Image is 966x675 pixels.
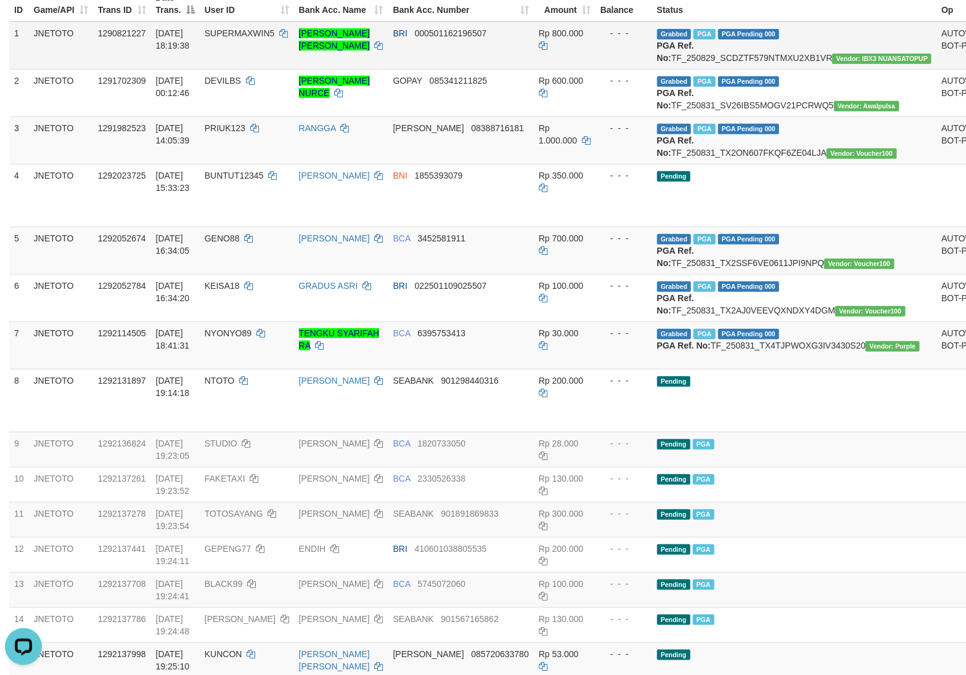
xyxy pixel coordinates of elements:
span: Vendor URL: https://trx2.1velocity.biz [827,148,896,159]
td: JNETOTO [29,369,93,432]
td: 4 [9,164,29,227]
a: [PERSON_NAME] [299,579,370,589]
span: Rp 300.000 [539,509,583,519]
td: 2 [9,69,29,116]
a: [PERSON_NAME] [PERSON_NAME] [299,28,370,51]
div: - - - [600,578,647,590]
span: Rp 53.000 [539,649,579,659]
span: 1292136824 [98,439,146,448]
span: Copy 1855393079 to clipboard [415,171,463,180]
span: Vendor URL: https://trx4.1velocity.biz [866,341,919,352]
span: Grabbed [657,281,692,292]
div: - - - [600,75,647,87]
td: TF_250831_TX2SSF6VE0611JPI9NPQ [652,227,937,274]
span: Vendor URL: https://secure13.1velocity.biz [832,54,931,64]
span: 1292114505 [98,328,146,338]
span: Pending [657,650,690,660]
a: TENGKU SYARIFAH RA [299,328,379,350]
span: [DATE] 16:34:05 [156,233,190,256]
span: Rp 130.000 [539,474,583,483]
span: KEISA18 [205,281,240,291]
td: TF_250831_TX2AJ0VEEVQXNDXY4DGM [652,274,937,321]
span: NYONYO89 [205,328,252,338]
a: [PERSON_NAME] [299,233,370,243]
span: [DATE] 19:24:41 [156,579,190,601]
td: 6 [9,274,29,321]
span: Pending [657,544,690,555]
span: Marked by auofahmi [694,329,715,339]
span: Copy 08388716181 to clipboard [472,123,525,133]
span: Copy 000501162196507 to clipboard [415,28,487,38]
span: Vendor URL: https://trx2.1velocity.biz [835,306,905,317]
span: STUDIO [205,439,237,448]
span: [DATE] 19:25:10 [156,649,190,671]
span: BCA [393,439,411,448]
a: [PERSON_NAME] NURCE [299,76,370,98]
span: PGA Pending [718,234,780,245]
span: Pending [657,474,690,485]
a: [PERSON_NAME] [PERSON_NAME] [299,649,370,671]
span: GOPAY [393,76,422,86]
span: Copy 901891869833 to clipboard [441,509,499,519]
span: 1292137708 [98,579,146,589]
b: PGA Ref. No: [657,41,694,63]
span: [PERSON_NAME] [393,649,464,659]
td: JNETOTO [29,321,93,369]
span: BLACK99 [205,579,242,589]
span: Pending [657,439,690,450]
td: 3 [9,116,29,164]
span: SEABANK [393,376,434,386]
td: 5 [9,227,29,274]
span: PGA Pending [718,29,780,39]
span: Copy 6395753413 to clipboard [417,328,465,338]
td: 9 [9,432,29,467]
div: - - - [600,122,647,134]
td: JNETOTO [29,467,93,502]
a: [PERSON_NAME] [299,171,370,180]
span: Pending [657,615,690,625]
span: 1292137261 [98,474,146,483]
span: Pending [657,171,690,182]
span: [DATE] 19:24:48 [156,614,190,636]
span: Rp 100.000 [539,579,583,589]
span: Copy 3452581911 to clipboard [417,233,465,243]
td: 14 [9,607,29,642]
span: Marked by auofahmi [693,544,714,555]
a: [PERSON_NAME] [299,439,370,448]
td: TF_250831_TX2ON607FKQF6ZE04LJA [652,116,937,164]
span: NTOTO [205,376,235,386]
b: PGA Ref. No: [657,341,711,350]
span: Marked by auofahmi [693,509,714,520]
span: [DATE] 15:33:23 [156,171,190,193]
span: BCA [393,474,411,483]
b: PGA Ref. No: [657,293,694,315]
span: KUNCON [205,649,242,659]
span: BNI [393,171,407,180]
div: - - - [600,648,647,660]
div: - - - [600,507,647,520]
a: [PERSON_NAME] [299,614,370,624]
span: SUPERMAXWIN5 [205,28,275,38]
span: 1290821227 [98,28,146,38]
button: Open LiveChat chat widget [5,5,42,42]
span: Marked by auofahmi [694,124,715,134]
a: GRADUS ASRI [299,281,358,291]
span: Rp 30.000 [539,328,579,338]
td: 8 [9,369,29,432]
td: JNETOTO [29,22,93,70]
a: [PERSON_NAME] [299,474,370,483]
span: [DATE] 18:19:38 [156,28,190,51]
span: [DATE] 14:05:39 [156,123,190,145]
span: PGA Pending [718,281,780,292]
span: Grabbed [657,124,692,134]
span: Grabbed [657,329,692,339]
span: [DATE] 18:41:31 [156,328,190,350]
span: Grabbed [657,29,692,39]
td: JNETOTO [29,164,93,227]
span: Marked by auofahmi [694,234,715,245]
span: 1292137998 [98,649,146,659]
span: 1291982523 [98,123,146,133]
span: GENO88 [205,233,240,243]
span: Rp 600.000 [539,76,583,86]
span: Rp 200.000 [539,544,583,554]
